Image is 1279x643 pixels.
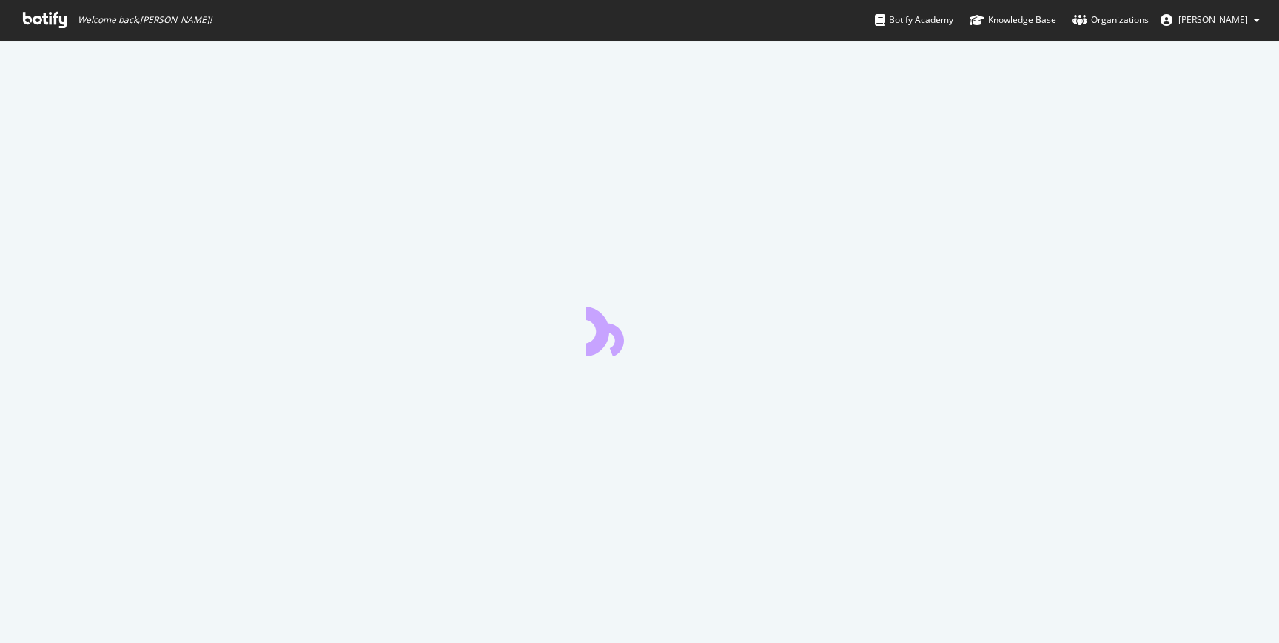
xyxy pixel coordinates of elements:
[1072,13,1149,27] div: Organizations
[1178,13,1248,26] span: Chris Homer
[586,303,693,356] div: animation
[875,13,953,27] div: Botify Academy
[78,14,212,26] span: Welcome back, [PERSON_NAME] !
[970,13,1056,27] div: Knowledge Base
[1149,8,1272,32] button: [PERSON_NAME]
